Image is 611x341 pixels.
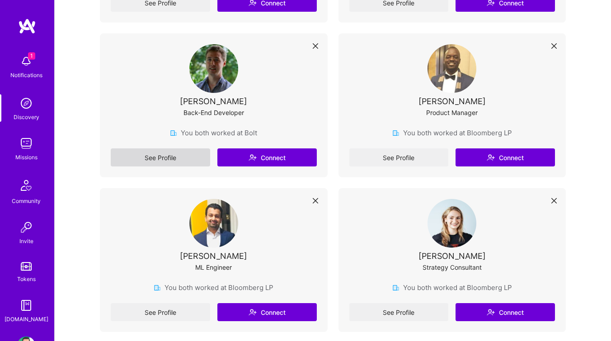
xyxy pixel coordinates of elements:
img: teamwork [17,134,35,152]
img: tokens [21,262,32,271]
img: User Avatar [189,44,238,93]
img: bell [17,52,35,70]
div: Tokens [17,274,36,284]
div: Back-End Developer [183,108,244,117]
button: Connect [456,148,555,166]
button: Connect [456,303,555,321]
div: Strategy Consultant [423,263,482,272]
a: See Profile [349,148,449,166]
a: See Profile [111,303,210,321]
i: icon Connect [487,153,495,161]
img: logo [18,18,36,34]
i: icon Connect [249,308,257,316]
div: [PERSON_NAME] [180,97,247,106]
img: company icon [392,129,399,137]
a: See Profile [111,148,210,166]
div: [PERSON_NAME] [418,97,486,106]
img: company icon [154,284,161,291]
div: You both worked at Bloomberg LP [154,283,273,292]
img: User Avatar [428,199,476,248]
button: Connect [217,148,317,166]
img: Invite [17,218,35,236]
img: company icon [170,129,177,137]
img: company icon [392,284,399,291]
i: icon Close [313,43,318,49]
img: User Avatar [428,44,476,93]
div: Missions [15,152,38,162]
div: You both worked at Bloomberg LP [392,283,512,292]
img: discovery [17,94,35,112]
div: Discovery [14,112,39,122]
img: User Avatar [189,199,238,248]
button: Connect [217,303,317,321]
i: icon Close [551,43,557,49]
i: icon Connect [249,153,257,161]
div: You both worked at Bolt [170,128,257,138]
div: [DOMAIN_NAME] [5,314,48,324]
a: See Profile [349,303,449,321]
img: guide book [17,296,35,314]
div: [PERSON_NAME] [418,251,486,261]
div: You both worked at Bloomberg LP [392,128,512,138]
div: Community [12,196,41,206]
div: Notifications [10,70,42,80]
i: icon Connect [487,308,495,316]
div: [PERSON_NAME] [180,251,247,261]
div: ML Engineer [195,263,232,272]
div: Invite [19,236,33,246]
i: icon Close [551,198,557,203]
div: Product Manager [426,108,478,117]
img: Community [15,175,37,196]
i: icon Close [313,198,318,203]
span: 1 [28,52,35,60]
